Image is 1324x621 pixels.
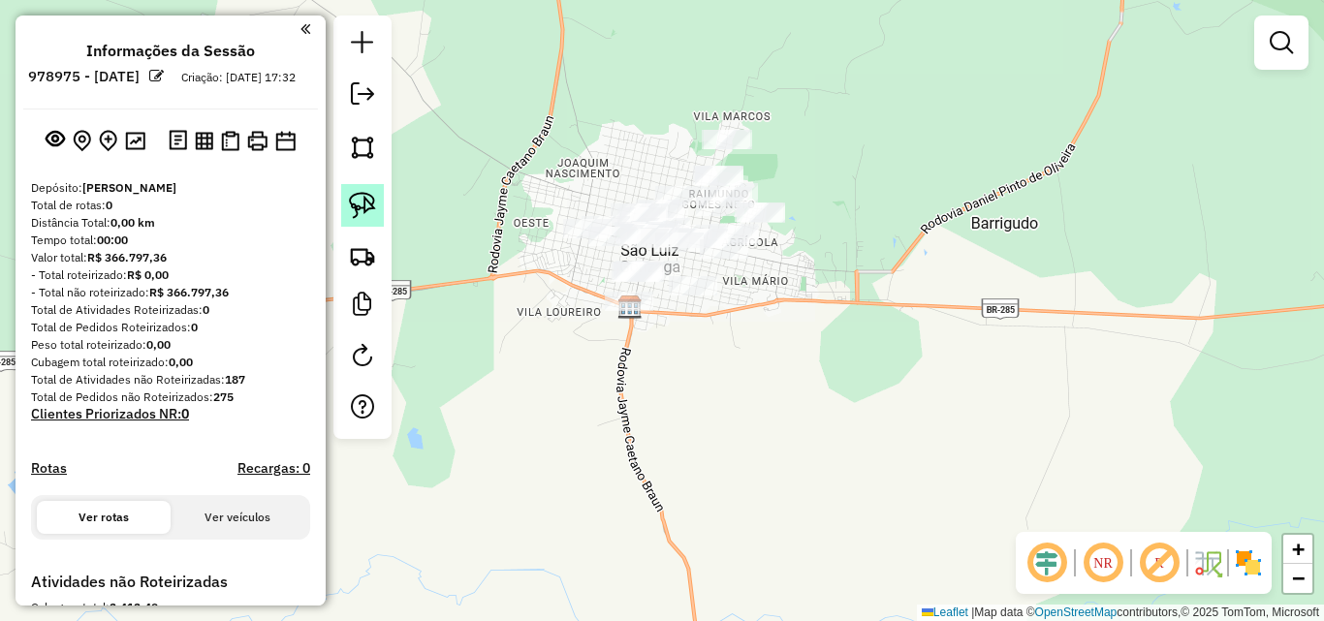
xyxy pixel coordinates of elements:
[149,69,164,83] em: Alterar nome da sessão
[1080,540,1126,586] span: Ocultar NR
[922,605,968,619] a: Leaflet
[616,224,665,243] div: Atividade não roteirizada - ADRIANA MARIA EBONE
[86,42,255,60] h4: Informações da Sessão
[31,371,310,388] div: Total de Atividades não Roteirizadas:
[31,232,310,249] div: Tempo total:
[611,203,659,223] div: Atividade não roteirizada - ALICE C.S. DE ARAUJO
[31,301,310,319] div: Total de Atividades Roteirizadas:
[31,573,310,591] h4: Atividades não Roteirizadas
[588,227,637,246] div: Atividade não roteirizada - FERREIRA e VILANOVA
[31,336,310,354] div: Peso total roteirizado:
[349,192,376,219] img: Selecionar atividades - laço
[631,221,679,240] div: Atividade não roteirizada - FELIPE ARAUJO MIRAND
[1136,540,1182,586] span: Exibir rótulo
[563,219,612,238] div: Atividade não roteirizada - 49.993.980 ARTHUR MA
[31,460,67,477] a: Rotas
[173,69,303,86] div: Criação: [DATE] 17:32
[31,284,310,301] div: - Total não roteirizado:
[640,201,688,220] div: Atividade não roteirizada - SOCIEDADE UNIAO OPER
[582,216,630,235] div: Atividade não roteirizada - ROBERTO KLUGE LTDA
[213,389,234,404] strong: 275
[31,406,310,422] h4: Clientes Priorizados NR:
[97,233,128,247] strong: 00:00
[917,605,1324,621] div: Map data © contributors,© 2025 TomTom, Microsoft
[1024,540,1070,586] span: Ocultar deslocamento
[110,600,158,614] strong: 2.412,40
[615,222,663,241] div: Atividade não roteirizada - EDIVALDO DE FREITAS
[612,262,660,281] div: Atividade não roteirizada - SILVA E VILA NOVA LT
[669,276,717,295] div: Atividade não roteirizada - EDISON DOS SANTOS HE
[271,127,299,155] button: Disponibilidade de veículos
[31,249,310,266] div: Valor total:
[31,319,310,336] div: Total de Pedidos Roteirizados:
[605,292,653,311] div: Atividade não roteirizada - 54.616.325 ANGELA TO
[971,605,974,619] span: |
[42,125,69,156] button: Exibir sessão original
[614,263,662,282] div: Atividade não roteirizada - SILVA E VILA NOVA LT
[181,405,189,422] strong: 0
[82,180,176,195] strong: [PERSON_NAME]
[37,501,171,534] button: Ver rotas
[655,186,704,205] div: Atividade não roteirizada - 54.628.820 MARCELO J
[627,225,676,244] div: Atividade não roteirizada - AVILA & GOMES LTDA M
[203,302,209,317] strong: 0
[349,134,376,161] img: Selecionar atividades - polígono
[300,17,310,40] a: Clique aqui para minimizar o painel
[110,215,155,230] strong: 0,00 km
[641,228,689,247] div: Atividade não roteirizada - 54.356.178 ELDER LAU
[696,197,744,216] div: Atividade não roteirizada - IZETE DE JESUS DA SI
[737,203,785,223] div: Atividade não roteirizada - MERCEARIA DO PEDRO
[695,167,743,186] div: Atividade não roteirizada - JEAN GARCIA PRESTES
[1262,23,1301,62] a: Exibir filtros
[31,214,310,232] div: Distância Total:
[655,233,704,252] div: Atividade não roteirizada - MOTEL VIVA VIDA LTDA
[106,198,112,212] strong: 0
[69,126,95,156] button: Centralizar mapa no depósito ou ponto de apoio
[191,127,217,153] button: Visualizar relatório de Roteirização
[1283,535,1312,564] a: Zoom in
[171,501,304,534] button: Ver veículos
[702,130,750,149] div: Atividade não roteirizada - JOSE VANDEMIR MOREIR
[31,197,310,214] div: Total de rotas:
[620,229,669,248] div: Atividade não roteirizada - ATLANTA BOLICHE BAR
[617,207,666,227] div: Atividade não roteirizada - ELISANDRA LUNARDI LE
[343,75,382,118] a: Exportar sessão
[121,127,149,153] button: Otimizar todas as rotas
[1192,547,1223,578] img: Fluxo de ruas
[217,127,243,155] button: Visualizar Romaneio
[343,336,382,380] a: Reroteirizar Sessão
[704,187,752,206] div: Atividade não roteirizada - 55.324.443 MATEUS MU
[636,200,684,219] div: Atividade não roteirizada - CARLA MOURA FIESS
[615,261,664,280] div: Atividade não roteirizada - GILMAR CAMARGO OLIVE
[31,266,310,284] div: - Total roteirizado:
[1283,564,1312,593] a: Zoom out
[31,354,310,371] div: Cubagem total roteirizado:
[1292,537,1305,561] span: +
[146,337,171,352] strong: 0,00
[1233,547,1264,578] img: Exibir/Ocultar setores
[1035,605,1118,619] a: OpenStreetMap
[31,179,310,197] div: Depósito:
[237,460,310,477] h4: Recargas: 0
[191,320,198,334] strong: 0
[664,225,712,244] div: Atividade não roteirizada - CTFF EVOLUTION ATIVI
[735,202,783,222] div: Atividade não roteirizada - MERCEARIA DO PEDRO
[693,166,741,185] div: Atividade não roteirizada - JEAN GARCIA PRESTES
[225,372,245,387] strong: 187
[95,126,121,156] button: Adicionar Atividades
[169,355,193,369] strong: 0,00
[710,226,759,245] div: Atividade não roteirizada - MERCADO WESZ
[127,267,169,282] strong: R$ 0,00
[28,68,140,85] h6: 978975 - [DATE]
[31,388,310,406] div: Total de Pedidos não Roteirizados:
[709,183,758,202] div: Atividade não roteirizada - JOSE VALDIR BARBOZA
[678,229,726,248] div: Atividade não roteirizada - 55.588.571 ANA PAULA
[632,261,680,280] div: Atividade não roteirizada - FANEZE LANCHES
[700,239,748,259] div: Atividade não roteirizada - CHOPPTOP COMERCIO DE
[243,127,271,155] button: Imprimir Rotas
[343,23,382,67] a: Nova sessão e pesquisa
[165,126,191,156] button: Logs desbloquear sessão
[87,250,167,264] strong: R$ 366.797,36
[341,234,384,277] a: Criar rota
[31,599,310,616] div: Cubagem total:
